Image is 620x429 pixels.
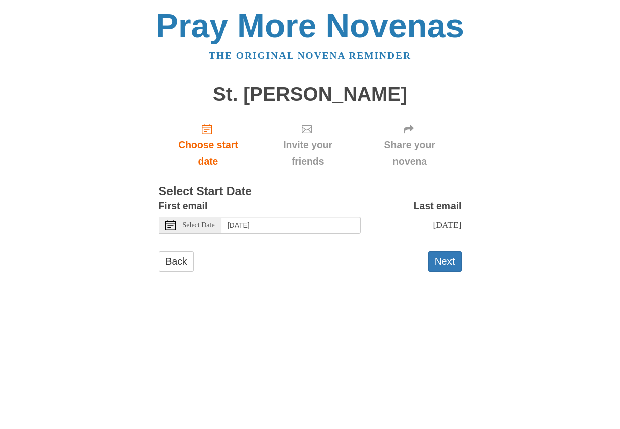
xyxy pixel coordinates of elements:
span: Choose start date [169,137,248,170]
span: Share your novena [368,137,452,170]
span: Select Date [183,222,215,229]
a: Back [159,251,194,272]
h3: Select Start Date [159,185,462,198]
a: Pray More Novenas [156,7,464,44]
span: Invite your friends [267,137,348,170]
button: Next [428,251,462,272]
a: The original novena reminder [209,50,411,61]
a: Choose start date [159,115,258,175]
label: First email [159,198,208,214]
h1: St. [PERSON_NAME] [159,84,462,105]
div: Click "Next" to confirm your start date first. [257,115,358,175]
label: Last email [414,198,462,214]
span: [DATE] [433,220,461,230]
div: Click "Next" to confirm your start date first. [358,115,462,175]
